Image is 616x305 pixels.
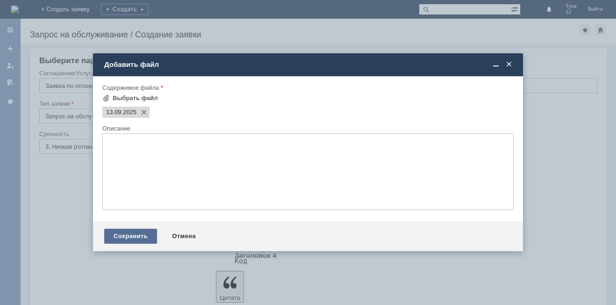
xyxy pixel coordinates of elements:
div: Описание [102,125,512,131]
span: 13.09.2025 [106,109,122,116]
div: Выбрать файл [113,94,158,102]
span: Закрыть [504,60,514,69]
div: прошу удалить отложенные чеки за [DATE]. [4,4,136,19]
div: Добавить файл [104,60,514,69]
span: Свернуть (Ctrl + M) [491,60,501,69]
span: 13.09.2025 [122,109,137,116]
div: Содержимое файла [102,85,512,91]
